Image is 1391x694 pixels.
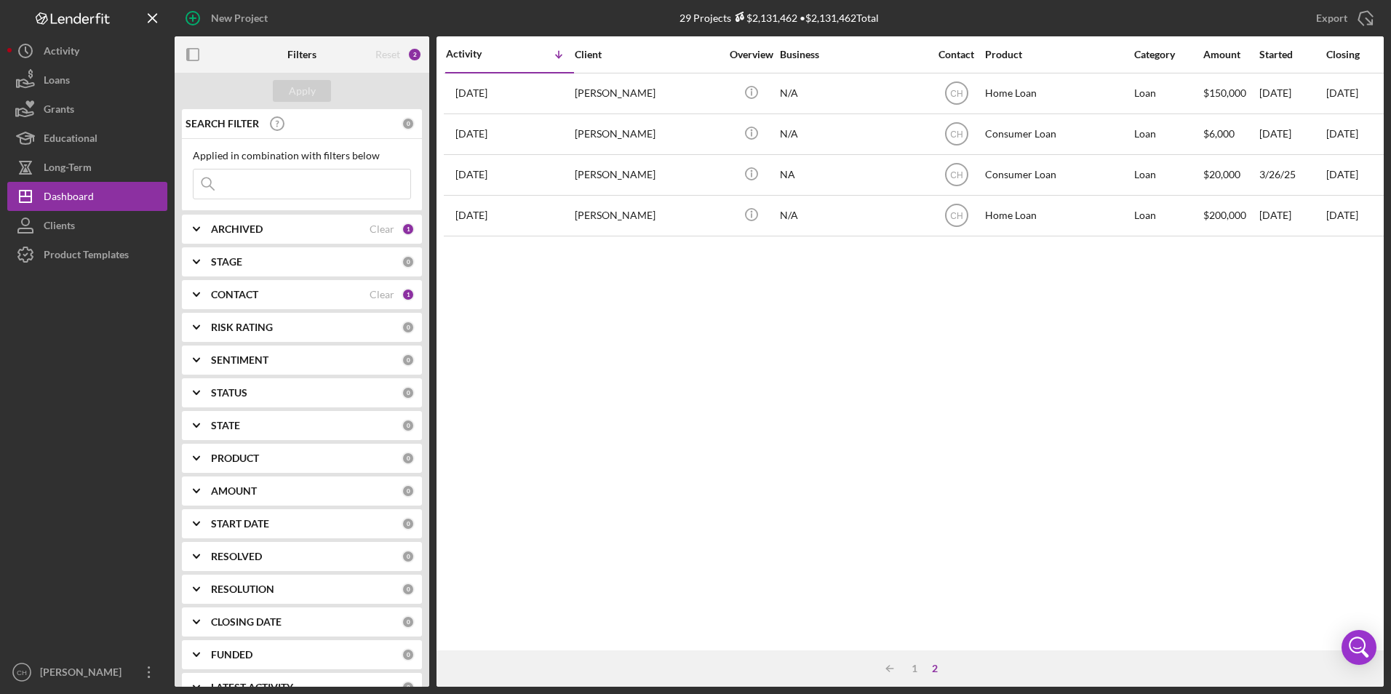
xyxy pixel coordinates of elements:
button: Clients [7,211,167,240]
div: 0 [402,321,415,334]
button: Activity [7,36,167,65]
text: CH [17,669,27,677]
time: [DATE] [1326,168,1358,180]
div: Business [780,49,925,60]
div: Product [985,49,1131,60]
b: CLOSING DATE [211,616,282,628]
time: 2024-10-24 17:22 [455,210,487,221]
div: 1 [402,288,415,301]
div: 0 [402,354,415,367]
div: Client [575,49,720,60]
div: Started [1259,49,1325,60]
div: Long-Term [44,153,92,186]
div: 0 [402,255,415,268]
div: 0 [402,419,415,432]
span: $200,000 [1203,209,1246,221]
div: [PERSON_NAME] [575,156,720,194]
div: 0 [402,648,415,661]
div: Open Intercom Messenger [1342,630,1376,665]
time: [DATE] [1326,209,1358,221]
time: 2025-03-26 15:02 [455,169,487,180]
span: $150,000 [1203,87,1246,99]
div: 0 [402,117,415,130]
button: Apply [273,80,331,102]
time: 2025-04-24 15:48 [455,128,487,140]
div: Reset [375,49,400,60]
div: N/A [780,115,925,153]
b: STAGE [211,256,242,268]
text: CH [950,129,962,140]
button: Loans [7,65,167,95]
button: Product Templates [7,240,167,269]
div: $2,131,462 [731,12,797,24]
div: Loans [44,65,70,98]
time: 2025-05-23 21:26 [455,87,487,99]
div: 29 Projects • $2,131,462 Total [679,12,879,24]
b: SEARCH FILTER [186,118,259,129]
div: Clients [44,211,75,244]
b: CONTACT [211,289,258,300]
div: 0 [402,583,415,596]
div: N/A [780,74,925,113]
b: START DATE [211,518,269,530]
div: 0 [402,452,415,465]
span: $6,000 [1203,127,1235,140]
div: 0 [402,386,415,399]
div: Category [1134,49,1202,60]
div: 0 [402,550,415,563]
text: CH [950,211,962,221]
div: Loan [1134,156,1202,194]
div: New Project [211,4,268,33]
div: [DATE] [1259,115,1325,153]
b: FUNDED [211,649,252,661]
div: 2 [407,47,422,62]
b: Filters [287,49,316,60]
div: 0 [402,484,415,498]
div: Product Templates [44,240,129,273]
div: 3/26/25 [1259,156,1325,194]
div: N/A [780,196,925,235]
div: Applied in combination with filters below [193,150,411,161]
div: Home Loan [985,74,1131,113]
div: [PERSON_NAME] [36,658,131,690]
div: [DATE] [1259,196,1325,235]
div: 1 [904,663,925,674]
b: PRODUCT [211,452,259,464]
div: NA [780,156,925,194]
div: 2 [925,663,945,674]
div: Apply [289,80,316,102]
button: Dashboard [7,182,167,211]
text: CH [950,170,962,180]
div: Clear [370,289,394,300]
div: Amount [1203,49,1258,60]
div: Home Loan [985,196,1131,235]
div: [DATE] [1259,74,1325,113]
time: [DATE] [1326,127,1358,140]
b: STATE [211,420,240,431]
div: Activity [446,48,510,60]
div: Grants [44,95,74,127]
b: SENTIMENT [211,354,268,366]
div: 0 [402,517,415,530]
div: 1 [402,223,415,236]
div: Contact [929,49,984,60]
b: RESOLVED [211,551,262,562]
button: Grants [7,95,167,124]
div: [PERSON_NAME] [575,74,720,113]
div: Loan [1134,115,1202,153]
div: Consumer Loan [985,156,1131,194]
button: Long-Term [7,153,167,182]
div: [PERSON_NAME] [575,196,720,235]
b: STATUS [211,387,247,399]
div: Overview [724,49,778,60]
b: AMOUNT [211,485,257,497]
button: Educational [7,124,167,153]
button: New Project [175,4,282,33]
